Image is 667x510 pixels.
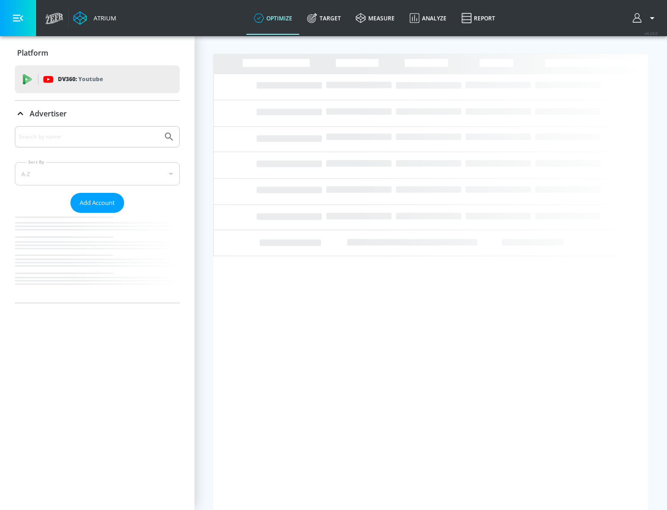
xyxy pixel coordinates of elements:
[246,1,300,35] a: optimize
[15,162,180,185] div: A-Z
[58,74,103,84] p: DV360:
[19,131,159,143] input: Search by name
[15,213,180,303] nav: list of Advertiser
[15,40,180,66] div: Platform
[26,159,46,165] label: Sort By
[645,31,658,36] span: v 4.24.0
[17,48,48,58] p: Platform
[70,193,124,213] button: Add Account
[15,65,180,93] div: DV360: Youtube
[30,108,67,119] p: Advertiser
[454,1,503,35] a: Report
[78,74,103,84] p: Youtube
[15,126,180,303] div: Advertiser
[90,14,116,22] div: Atrium
[348,1,402,35] a: measure
[80,198,115,208] span: Add Account
[73,11,116,25] a: Atrium
[402,1,454,35] a: Analyze
[15,101,180,127] div: Advertiser
[300,1,348,35] a: Target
